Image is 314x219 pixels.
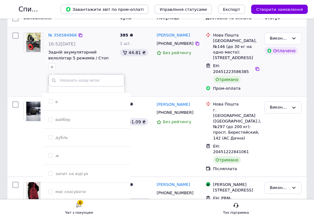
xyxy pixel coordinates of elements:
[48,33,77,37] a: № 356584968
[120,49,148,56] div: 44.81 ₴
[55,189,86,194] label: має скасувати
[155,40,195,48] div: [PHONE_NUMBER]
[213,32,260,38] div: Нова Пошта
[213,187,260,193] div: [STREET_ADDRESS]
[26,102,41,121] img: Фото товару
[48,50,109,72] a: Задній акумуляторний велоліхтар 5 режимів / Стоп сигнал підсідельний / Задня фара велосипедна
[26,33,41,52] img: Фото товару
[213,107,260,141] div: г. [GEOGRAPHIC_DATA] ([GEOGRAPHIC_DATA].), №297 (до 200 кг): просп. Берестейский, 142 (АС Дачна)
[163,50,191,55] span: Без рейтингу
[213,196,236,206] span: ЕН: PRM-537767230
[120,41,131,46] span: 1 шт.
[265,47,298,54] div: Оплачено
[157,102,190,108] a: [PERSON_NAME]
[120,198,151,206] div: 143.56 ₴
[213,156,241,164] div: Отримано
[55,99,58,104] label: в
[155,189,195,197] div: [PHONE_NUMBER]
[155,109,195,117] div: [PHONE_NUMBER]
[213,144,249,154] span: ЕН: 20451222841061
[24,32,43,52] a: Фото товару
[213,182,260,187] div: [PERSON_NAME]
[270,185,289,191] div: Виконано
[155,5,212,14] button: Управління статусами
[26,182,41,201] img: Фото товару
[120,33,133,37] span: 385 ₴
[213,76,241,83] div: Отримано
[48,41,75,46] span: 16:52[DATE]
[61,5,148,14] button: Завантажити звіт по пром-оплаті
[24,182,43,202] a: Фото товару
[213,101,260,107] div: Нова Пошта
[213,86,260,91] div: Пром-оплата
[77,200,83,205] div: 6
[55,117,70,122] label: вайбер
[245,7,308,11] a: Створити замовлення
[270,104,289,111] div: Виконано
[270,35,289,42] div: Виконано
[19,6,81,13] h1: Список замовлень
[213,166,260,172] div: Післяплата
[24,101,43,121] a: Фото товару
[66,6,144,12] span: Завантажити звіт по пром-оплаті
[223,210,249,216] div: Тех підтримка
[65,210,93,216] div: Чат з покупцем
[223,7,240,12] span: Експорт
[251,5,308,14] button: Створити замовлення
[256,7,303,12] span: Створити замовлення
[157,182,190,188] a: [PERSON_NAME]
[49,74,124,87] input: Напишіть назву мітки
[160,7,207,12] span: Управління статусами
[55,153,59,158] label: ж
[120,118,148,126] div: 41.09 ₴
[163,119,191,124] span: Без рейтингу
[213,38,260,61] div: [GEOGRAPHIC_DATA], №146 (до 30 кг на одно место): [STREET_ADDRESS]
[55,171,88,176] label: запит на відгук
[218,5,245,14] button: Експорт
[55,135,68,140] label: дубль
[213,63,249,74] span: ЕН: 20451223586385
[157,32,190,38] a: [PERSON_NAME]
